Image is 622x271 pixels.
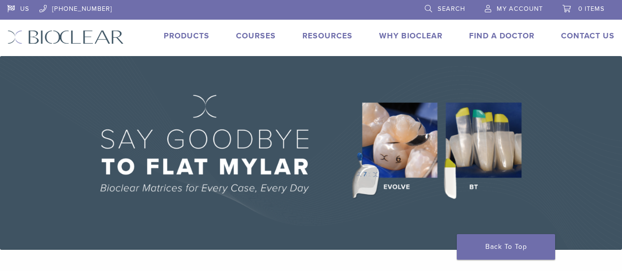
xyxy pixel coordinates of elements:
[561,31,615,41] a: Contact Us
[578,5,605,13] span: 0 items
[7,30,124,44] img: Bioclear
[379,31,443,41] a: Why Bioclear
[302,31,353,41] a: Resources
[497,5,543,13] span: My Account
[469,31,534,41] a: Find A Doctor
[236,31,276,41] a: Courses
[457,234,555,260] a: Back To Top
[164,31,209,41] a: Products
[438,5,465,13] span: Search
